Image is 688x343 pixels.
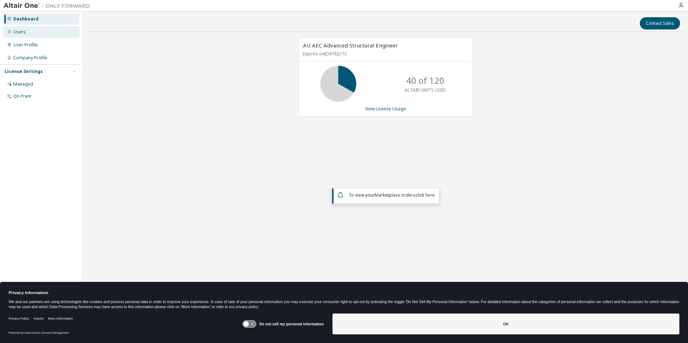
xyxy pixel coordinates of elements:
span: To view your click [349,192,435,198]
div: Users [13,29,26,35]
p: Expires on [DATE] UTC [303,51,466,57]
div: Dashboard [13,16,39,22]
div: On Prem [13,93,31,99]
p: 40 of 120 [406,74,444,87]
div: Company Profile [13,55,47,61]
a: View License Usage [365,106,406,112]
em: Marketplace orders [375,192,416,198]
a: here [425,192,435,198]
div: User Profile [13,42,38,48]
div: License Settings [5,69,43,74]
span: AU AEC Advanced Structural Engineer [303,42,398,49]
button: Contact Sales [640,17,680,29]
p: ALTAIR UNITS USED [405,87,446,93]
div: Managed [13,81,33,87]
img: Altair One [4,2,94,9]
